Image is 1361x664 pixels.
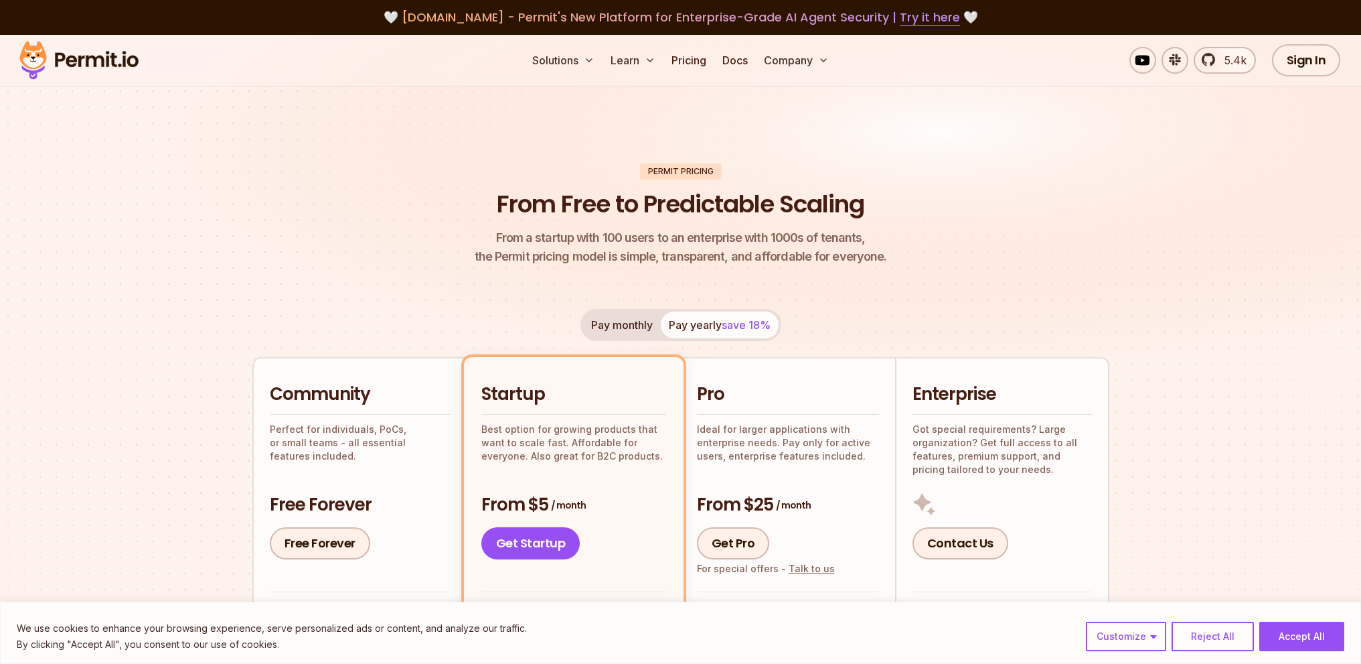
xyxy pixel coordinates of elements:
h4: All Features, plus: [912,600,1092,613]
span: / month [776,499,811,512]
button: Pay monthly [583,312,661,338]
h3: From $25 [697,493,879,517]
p: By clicking "Accept All", you consent to our use of cookies. [17,637,527,653]
span: From a startup with 100 users to an enterprise with 1000s of tenants, [475,228,887,247]
a: Talk to us [789,563,835,574]
a: 5.4k [1194,47,1256,74]
h3: From $5 [481,493,666,517]
p: Perfect for individuals, PoCs, or small teams - all essential features included. [270,423,451,463]
h4: All Features, plus: [697,600,879,613]
h3: Free Forever [270,493,451,517]
h2: Community [270,383,451,407]
div: 🤍 🤍 [32,8,1329,27]
button: Accept All [1259,622,1344,651]
a: Free Forever [270,527,370,559]
strong: Pro [924,600,941,612]
p: the Permit pricing model is simple, transparent, and affordable for everyone. [475,228,887,266]
p: Best option for growing products that want to scale fast. Affordable for everyone. Also great for... [481,423,666,463]
p: Got special requirements? Large organization? Get full access to all features, premium support, a... [912,423,1092,476]
a: Sign In [1272,44,1341,76]
h4: All Features, plus: [481,600,666,613]
a: Pricing [666,47,712,74]
div: For special offers - [697,562,835,576]
strong: Startup [708,600,745,612]
h1: From Free to Predictable Scaling [497,188,864,221]
span: / month [551,499,586,512]
h4: Community features: [270,600,451,613]
a: Docs [717,47,753,74]
button: Company [758,47,834,74]
p: We use cookies to enhance your browsing experience, serve personalized ads or content, and analyz... [17,620,527,637]
span: [DOMAIN_NAME] - Permit's New Platform for Enterprise-Grade AI Agent Security | [402,9,960,25]
div: Permit Pricing [640,163,722,180]
button: Solutions [527,47,600,74]
h2: Startup [481,383,666,407]
a: Get Startup [481,527,580,559]
p: Ideal for larger applications with enterprise needs. Pay only for active users, enterprise featur... [697,423,879,463]
span: 5.4k [1216,52,1247,68]
button: Reject All [1172,622,1254,651]
h2: Pro [697,383,879,407]
a: Get Pro [697,527,770,559]
h2: Enterprise [912,383,1092,407]
a: Contact Us [912,527,1008,559]
strong: Community [493,600,549,612]
a: Try it here [900,9,960,26]
img: Permit logo [13,38,145,83]
button: Learn [605,47,661,74]
button: Customize [1086,622,1166,651]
